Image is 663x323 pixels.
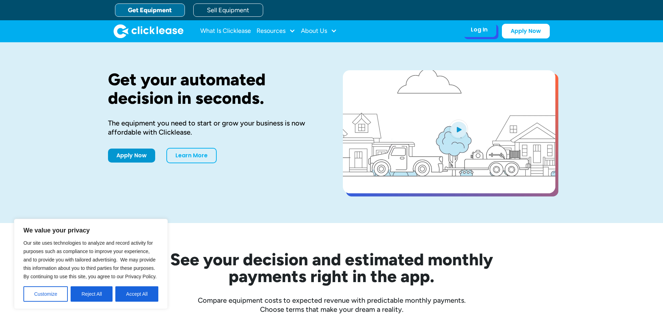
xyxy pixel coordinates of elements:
h2: See your decision and estimated monthly payments right in the app. [136,251,527,285]
div: We value your privacy [14,219,168,309]
button: Reject All [71,286,113,302]
a: Apply Now [108,149,155,163]
div: About Us [301,24,337,38]
div: Log In [471,26,488,33]
div: The equipment you need to start or grow your business is now affordable with Clicklease. [108,119,320,137]
img: Blue play button logo on a light blue circular background [449,120,468,139]
p: We value your privacy [23,226,158,235]
a: home [114,24,183,38]
span: Our site uses technologies to analyze and record activity for purposes such as compliance to impr... [23,240,157,279]
a: Sell Equipment [193,3,263,17]
button: Customize [23,286,68,302]
a: Learn More [166,148,217,163]
a: What Is Clicklease [200,24,251,38]
a: Get Equipment [115,3,185,17]
a: open lightbox [343,70,555,193]
button: Accept All [115,286,158,302]
h1: Get your automated decision in seconds. [108,70,320,107]
a: Apply Now [502,24,550,38]
div: Compare equipment costs to expected revenue with predictable monthly payments. Choose terms that ... [108,296,555,314]
img: Clicklease logo [114,24,183,38]
div: Resources [257,24,295,38]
